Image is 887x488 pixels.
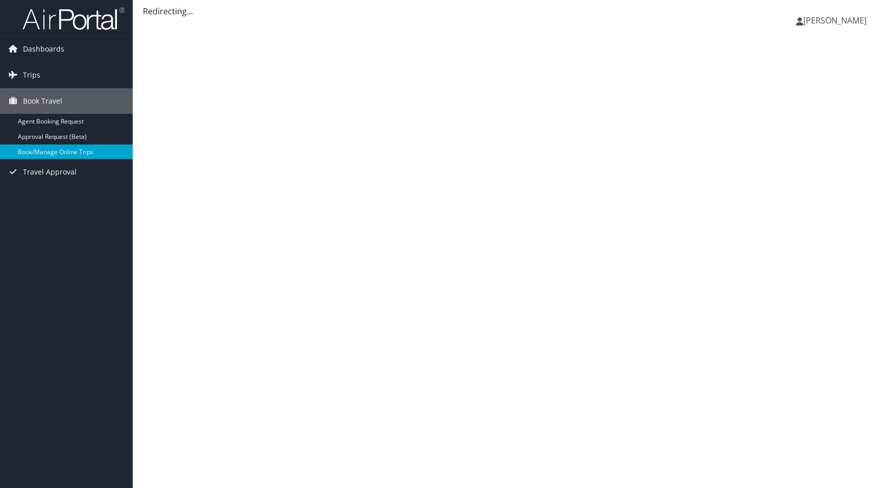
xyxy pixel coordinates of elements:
span: Trips [23,62,40,88]
span: Travel Approval [23,159,77,185]
img: airportal-logo.png [22,7,125,31]
div: Redirecting... [143,5,877,17]
span: Book Travel [23,88,62,114]
span: Dashboards [23,36,64,62]
a: [PERSON_NAME] [796,5,877,36]
span: [PERSON_NAME] [803,15,867,26]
